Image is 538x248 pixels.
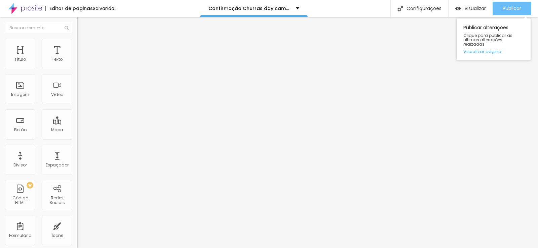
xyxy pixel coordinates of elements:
span: Visualizar [464,6,486,11]
img: Icone [397,6,403,11]
img: Icone [65,26,69,30]
div: Divisor [13,163,27,167]
input: Buscar elemento [5,22,72,34]
p: Confirmação Churras day camping cotet taubate turmas 2025 [208,6,291,11]
div: Botão [14,128,27,132]
div: Texto [52,57,63,62]
span: Clique para publicar as ultimas alterações reaizadas [463,33,524,47]
span: Publicar [503,6,521,11]
iframe: Editor [77,17,538,248]
div: Mapa [51,128,63,132]
div: Salvando... [93,6,117,11]
button: Publicar [493,2,531,15]
div: Editor de páginas [45,6,93,11]
div: Espaçador [46,163,69,167]
div: Código HTML [7,196,33,205]
div: Publicar alterações [457,18,531,60]
div: Título [14,57,26,62]
button: Visualizar [449,2,493,15]
a: Visualizar página [463,49,524,54]
div: Formulário [9,233,31,238]
div: Redes Sociais [44,196,70,205]
div: Imagem [11,92,29,97]
div: Ícone [51,233,63,238]
div: Vídeo [51,92,63,97]
img: view-1.svg [455,6,461,11]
